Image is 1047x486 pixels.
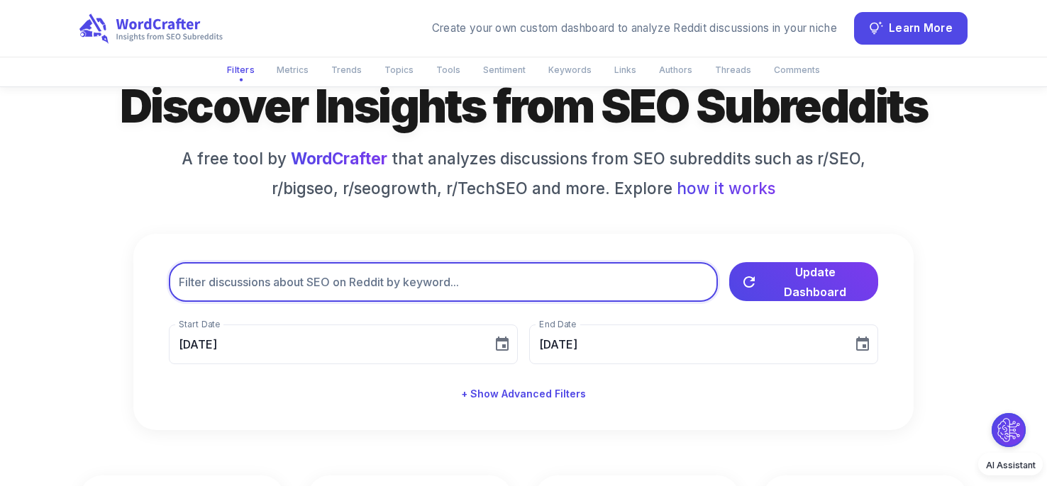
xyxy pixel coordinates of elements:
button: Filters [218,57,263,82]
button: Sentiment [475,58,534,81]
input: MM/DD/YYYY [169,324,482,364]
h1: Discover Insights from SEO Subreddits [79,77,968,135]
input: MM/DD/YYYY [529,324,843,364]
button: Choose date, selected date is Jul 17, 2025 [488,330,516,358]
input: Filter discussions about SEO on Reddit by keyword... [169,262,718,302]
button: Metrics [268,58,317,81]
label: End Date [539,318,576,330]
button: Topics [376,58,422,81]
button: Keywords [540,58,600,81]
button: Learn More [854,12,968,45]
h6: A free tool by that analyzes discussions from SEO subreddits such as r/SEO, r/bigseo, r/seogrowth... [169,147,878,200]
span: AI Assistant [986,460,1036,470]
a: WordCrafter [291,149,387,168]
button: Tools [428,58,469,81]
button: Comments [765,58,829,81]
button: Authors [650,58,701,81]
div: Create your own custom dashboard to analyze Reddit discussions in your niche [432,21,837,37]
span: Update Dashboard [763,262,867,302]
button: Update Dashboard [729,262,878,301]
button: Links [606,58,645,81]
button: Trends [323,58,370,81]
button: Choose date, selected date is Aug 16, 2025 [848,330,877,358]
button: Threads [707,58,760,81]
button: + Show Advanced Filters [455,381,592,407]
span: Learn More [889,19,953,38]
label: Start Date [179,318,220,330]
span: how it works [677,176,775,200]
